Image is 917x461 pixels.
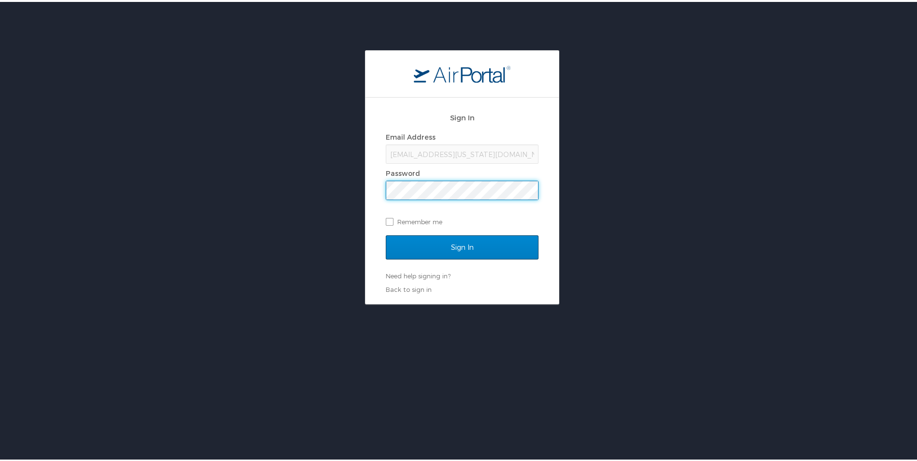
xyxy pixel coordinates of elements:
label: Password [386,167,420,175]
label: Email Address [386,131,436,139]
input: Sign In [386,233,539,258]
label: Remember me [386,213,539,227]
img: logo [414,63,510,81]
h2: Sign In [386,110,539,121]
a: Back to sign in [386,284,432,291]
a: Need help signing in? [386,270,451,278]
